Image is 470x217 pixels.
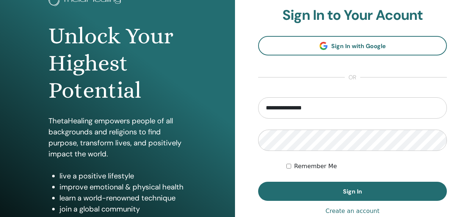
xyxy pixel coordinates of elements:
a: Sign In with Google [258,36,447,55]
li: join a global community [59,203,187,214]
span: or [345,73,360,82]
li: improve emotional & physical health [59,181,187,192]
h1: Unlock Your Highest Potential [48,22,187,104]
span: Sign In with Google [331,42,386,50]
button: Sign In [258,182,447,201]
p: ThetaHealing empowers people of all backgrounds and religions to find purpose, transform lives, a... [48,115,187,159]
div: Keep me authenticated indefinitely or until I manually logout [286,162,447,171]
li: learn a world-renowned technique [59,192,187,203]
h2: Sign In to Your Acount [258,7,447,24]
label: Remember Me [294,162,337,171]
a: Create an account [325,207,379,216]
li: live a positive lifestyle [59,170,187,181]
span: Sign In [343,188,362,195]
